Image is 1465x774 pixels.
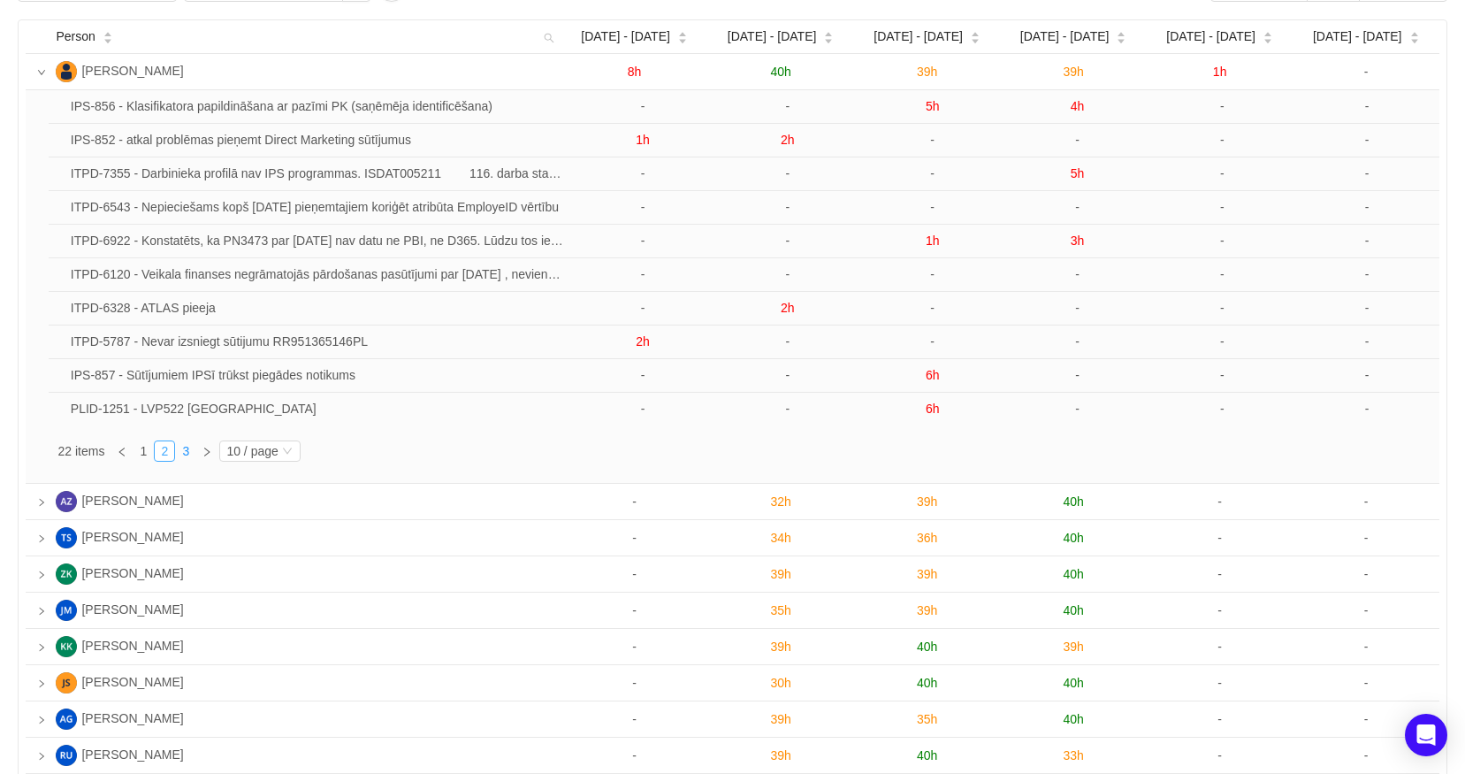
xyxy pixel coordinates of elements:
[56,709,77,730] img: AG
[641,99,645,113] span: -
[1217,494,1222,509] span: -
[1166,27,1255,46] span: [DATE] - [DATE]
[81,530,183,544] span: [PERSON_NAME]
[632,712,637,726] span: -
[1071,166,1085,180] span: 5h
[1020,27,1110,46] span: [DATE] - [DATE]
[111,441,133,462] li: Previous Page
[917,567,937,581] span: 39h
[1364,494,1369,509] span: -
[81,494,183,508] span: [PERSON_NAME]
[926,368,940,382] span: 6h
[632,531,637,545] span: -
[677,36,687,42] i: icon: caret-down
[64,292,570,326] td: ITPD-6328 - ATLAS pieeja
[1365,99,1370,113] span: -
[537,20,561,53] i: icon: search
[1117,30,1126,35] i: icon: caret-up
[1364,603,1369,617] span: -
[282,446,293,458] i: icon: down
[917,676,937,690] span: 40h
[1217,748,1222,763] span: -
[917,640,937,654] span: 40h
[1365,402,1370,416] span: -
[930,133,935,147] span: -
[677,30,687,35] i: icon: caret-up
[926,99,940,113] span: 5h
[1116,29,1126,42] div: Sort
[1071,234,1085,248] span: 3h
[226,441,278,461] div: 10 / page
[1220,200,1225,214] span: -
[64,326,570,359] td: ITPD-5787 - Nevar izsniegt sūtijumu RR951365146PL
[1220,99,1225,113] span: -
[56,563,77,585] img: ZK
[56,61,77,82] img: OŽ
[1117,36,1126,42] i: icon: caret-down
[56,491,77,512] img: AZ
[1220,334,1225,349] span: -
[81,747,183,762] span: [PERSON_NAME]
[632,603,637,617] span: -
[770,748,790,763] span: 39h
[1220,368,1225,382] span: -
[786,99,790,113] span: -
[1263,30,1272,35] i: icon: caret-up
[641,267,645,281] span: -
[64,124,570,157] td: IPS-852 - atkal problēmas pieņemt Direct Marketing sūtījumus
[786,368,790,382] span: -
[1071,99,1085,113] span: 4h
[1063,603,1083,617] span: 40h
[81,602,183,617] span: [PERSON_NAME]
[64,191,570,225] td: ITPD-6543 - Nepieciešams kopš 01.08.2025 pieņemtajiem koriģēt atribūta EmployeID vērtību
[628,65,642,79] span: 8h
[786,402,790,416] span: -
[1365,334,1370,349] span: -
[37,68,46,77] i: icon: down
[1075,368,1080,382] span: -
[1364,531,1369,545] span: -
[196,441,217,462] li: Next Page
[770,676,790,690] span: 30h
[930,200,935,214] span: -
[1220,267,1225,281] span: -
[632,748,637,763] span: -
[154,441,175,462] li: 2
[37,643,46,652] i: icon: right
[677,29,688,42] div: Sort
[1409,29,1420,42] div: Sort
[81,675,183,689] span: [PERSON_NAME]
[770,531,790,545] span: 34h
[37,498,46,507] i: icon: right
[1220,234,1225,248] span: -
[1409,36,1419,42] i: icon: caret-down
[1220,133,1225,147] span: -
[930,334,935,349] span: -
[824,36,834,42] i: icon: caret-down
[641,368,645,382] span: -
[632,567,637,581] span: -
[786,166,790,180] span: -
[81,711,183,725] span: [PERSON_NAME]
[770,603,790,617] span: 35h
[1075,267,1080,281] span: -
[1063,748,1083,763] span: 33h
[1217,712,1222,726] span: -
[781,133,795,147] span: 2h
[155,441,174,461] a: 2
[37,752,46,761] i: icon: right
[64,393,570,425] td: PLID-1251 - LVP522 Rīga Dižozolu iela Mego
[770,65,790,79] span: 40h
[1313,27,1402,46] span: [DATE] - [DATE]
[1217,531,1222,545] span: -
[1220,402,1225,416] span: -
[770,640,790,654] span: 39h
[930,166,935,180] span: -
[1217,567,1222,581] span: -
[64,258,570,292] td: ITPD-6120 - Veikala finanses negrāmatojās pārdošanas pasūtījumi par 04.09.2025 , neviena PN un PP.
[64,90,570,124] td: IPS-856 - Klasifikatora papildināšana ar pazīmi PK (saņēmēja identificēšana)
[56,527,77,548] img: TS
[56,672,77,694] img: JS
[641,234,645,248] span: -
[56,27,95,46] span: Person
